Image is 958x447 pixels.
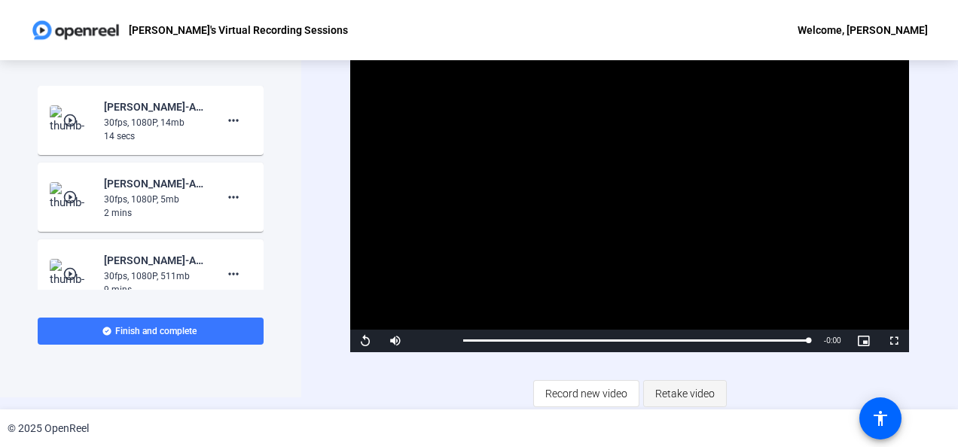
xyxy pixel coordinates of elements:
div: © 2025 OpenReel [8,421,89,436]
div: Welcome, [PERSON_NAME] [798,21,928,39]
div: 14 secs [104,129,205,143]
mat-icon: accessibility [871,409,889,427]
img: thumb-nail [50,182,94,212]
span: 0:00 [826,336,841,345]
span: Finish and complete [115,325,197,337]
div: 30fps, 1080P, 511mb [104,269,205,283]
span: - [824,336,826,345]
button: Replay [350,330,380,352]
button: Fullscreen [879,330,909,352]
div: Video Player [350,38,908,352]
img: OpenReel logo [30,15,121,45]
button: Finish and complete [38,318,264,345]
mat-icon: play_circle_outline [63,190,81,205]
div: 9 mins [104,283,205,296]
div: [PERSON_NAME]-ANPL6330-[PERSON_NAME]-s Virtual Recording Sessions-1759518273908-webcam [104,251,205,269]
button: Record new video [533,380,639,407]
p: [PERSON_NAME]'s Virtual Recording Sessions [129,21,348,39]
img: thumb-nail [50,105,94,135]
div: 30fps, 1080P, 5mb [104,193,205,206]
img: thumb-nail [50,259,94,289]
div: Progress Bar [463,339,808,342]
mat-icon: play_circle_outline [63,113,81,128]
button: Mute [380,330,410,352]
span: Record new video [545,379,627,408]
span: Retake video [655,379,715,408]
div: 30fps, 1080P, 14mb [104,116,205,129]
mat-icon: more_horiz [224,265,243,283]
button: Picture-in-Picture [849,330,879,352]
mat-icon: more_horiz [224,188,243,206]
div: 2 mins [104,206,205,220]
div: [PERSON_NAME]-ANPL6330-[PERSON_NAME]-s Virtual Recording Sessions-1759519486314-screen [104,175,205,193]
div: [PERSON_NAME]-ANPL6330-[PERSON_NAME]-s Virtual Recording Sessions-1759699551150-webcam [104,98,205,116]
button: Retake video [643,380,727,407]
mat-icon: play_circle_outline [63,266,81,281]
mat-icon: more_horiz [224,111,243,129]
